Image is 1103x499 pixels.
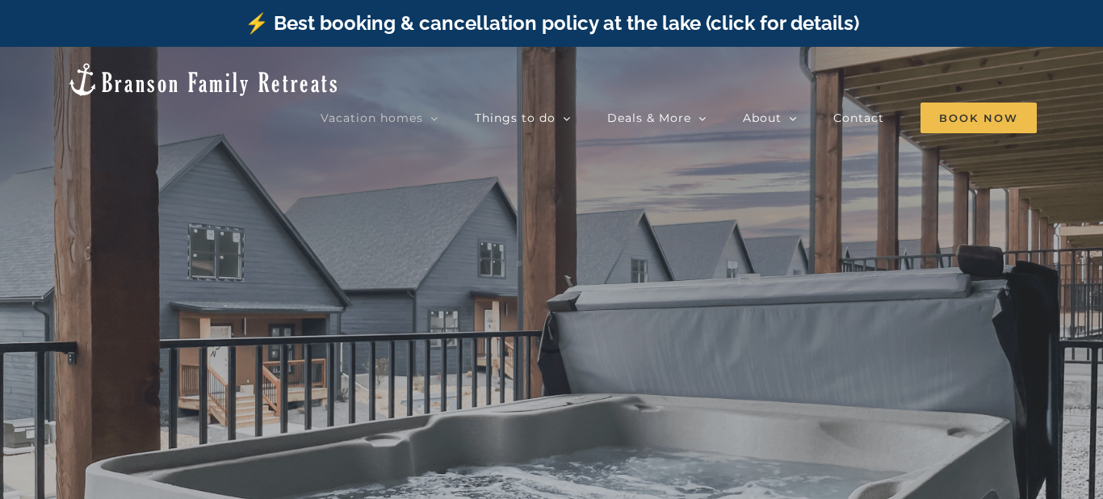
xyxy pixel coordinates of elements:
a: Things to do [475,102,571,134]
span: Book Now [921,103,1037,133]
img: Branson Family Retreats Logo [66,61,340,98]
a: ⚡️ Best booking & cancellation policy at the lake (click for details) [245,11,859,35]
a: About [743,102,797,134]
nav: Main Menu [321,102,1037,134]
span: About [743,112,782,124]
span: Vacation homes [321,112,423,124]
span: Deals & More [607,112,691,124]
span: Contact [833,112,884,124]
span: Things to do [475,112,556,124]
a: Vacation homes [321,102,438,134]
a: Book Now [921,102,1037,134]
a: Contact [833,102,884,134]
a: Deals & More [607,102,707,134]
